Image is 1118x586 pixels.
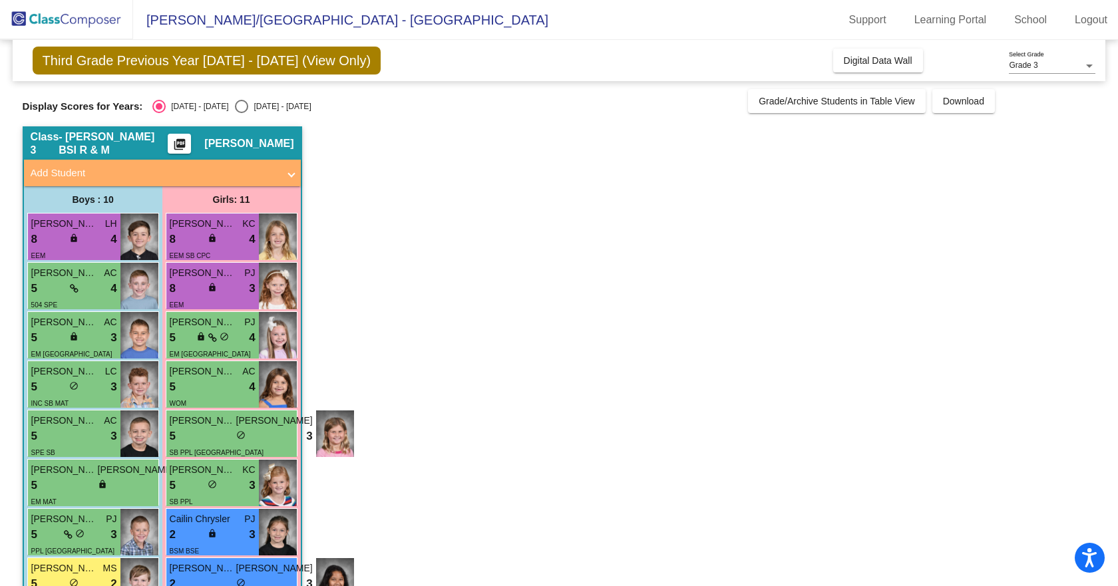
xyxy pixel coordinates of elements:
span: PJ [244,512,255,526]
div: Boys : 10 [24,186,162,213]
button: Print Students Details [168,134,191,154]
a: School [1004,9,1057,31]
span: 5 [31,477,37,494]
span: [PERSON_NAME] [236,414,313,428]
span: KC [242,217,255,231]
span: 5 [31,428,37,445]
span: 504 SPE [GEOGRAPHIC_DATA] [31,301,100,323]
span: AC [104,414,116,428]
span: [PERSON_NAME] [31,561,98,575]
span: do_not_disturb_alt [75,529,85,538]
span: Third Grade Previous Year [DATE] - [DATE] (View Only) [33,47,381,74]
span: - [PERSON_NAME] BSI R & M [59,130,168,157]
span: Grade/Archive Students in Table View [759,96,915,106]
span: lock [208,283,217,292]
span: EEM [31,252,46,259]
span: [PERSON_NAME] [31,315,98,329]
span: EEM [170,301,184,309]
span: Digital Data Wall [844,55,912,66]
span: MS [103,561,117,575]
span: 4 [249,378,255,396]
span: [PERSON_NAME]/[GEOGRAPHIC_DATA] - [GEOGRAPHIC_DATA] [133,9,548,31]
span: [PERSON_NAME] [170,365,236,378]
span: 3 [249,280,255,297]
mat-panel-title: Add Student [31,166,278,181]
span: PJ [244,315,255,329]
span: 5 [31,329,37,347]
span: [PERSON_NAME] [170,266,236,280]
div: [DATE] - [DATE] [166,100,228,112]
span: 4 [249,329,255,347]
span: lock [196,332,206,341]
span: 8 [170,280,176,297]
div: [DATE] - [DATE] [248,100,311,112]
span: BSM BSE [GEOGRAPHIC_DATA] [170,547,239,569]
span: [PERSON_NAME] [31,217,98,231]
span: 3 [110,378,116,396]
span: 3 [249,526,255,543]
span: AC [104,266,116,280]
a: Support [838,9,897,31]
span: [PERSON_NAME] [98,463,174,477]
span: AC [104,315,116,329]
a: Logout [1064,9,1118,31]
span: [PERSON_NAME] [31,512,98,526]
span: 8 [31,231,37,248]
span: 4 [249,231,255,248]
span: 5 [31,378,37,396]
span: Grade 3 [1009,61,1037,70]
span: 5 [170,378,176,396]
span: [PERSON_NAME] [170,217,236,231]
span: do_not_disturb_alt [236,430,246,440]
span: 5 [170,329,176,347]
div: Girls: 11 [162,186,301,213]
span: do_not_disturb_alt [208,480,217,489]
span: SB PPL [170,498,193,506]
span: 3 [110,526,116,543]
span: [PERSON_NAME] [170,463,236,477]
mat-icon: picture_as_pdf [172,138,188,156]
span: PJ [244,266,255,280]
span: lock [69,233,79,243]
span: lock [208,233,217,243]
mat-radio-group: Select an option [152,100,311,113]
span: lock [69,332,79,341]
span: 5 [170,428,176,445]
span: LH [105,217,117,231]
span: EM [GEOGRAPHIC_DATA] [170,351,251,358]
button: Download [932,89,995,113]
span: 5 [31,526,37,543]
span: INC SB MAT [31,400,69,407]
span: 2 [170,526,176,543]
span: LC [105,365,117,378]
span: lock [98,480,107,489]
span: Display Scores for Years: [23,100,143,112]
span: [PERSON_NAME] [31,414,98,428]
span: AC [242,365,255,378]
span: 5 [170,477,176,494]
span: [PERSON_NAME] Flowers [170,414,236,428]
span: [PERSON_NAME] [31,266,98,280]
span: PPL [GEOGRAPHIC_DATA] [31,547,114,555]
span: WOM [170,400,187,407]
span: lock [208,529,217,538]
span: [PERSON_NAME] [170,315,236,329]
span: 3 [110,428,116,445]
span: EM MAT [31,498,57,506]
span: 4 [110,231,116,248]
span: 3 [110,329,116,347]
span: 8 [170,231,176,248]
span: [PERSON_NAME] [31,365,98,378]
span: [PERSON_NAME] [204,137,293,150]
span: PJ [106,512,116,526]
span: [PERSON_NAME] [31,463,98,477]
span: do_not_disturb_alt [220,332,229,341]
span: do_not_disturb_alt [69,381,79,390]
a: Learning Portal [904,9,998,31]
span: 4 [110,280,116,297]
span: [PERSON_NAME] [170,561,236,575]
button: Digital Data Wall [833,49,923,73]
span: 3 [306,428,312,445]
span: EM [GEOGRAPHIC_DATA] [31,351,112,358]
button: Grade/Archive Students in Table View [748,89,926,113]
